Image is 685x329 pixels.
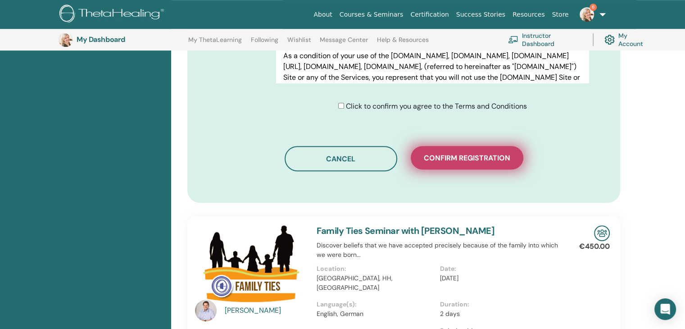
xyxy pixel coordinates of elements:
button: Confirm registration [411,146,523,169]
span: 6 [590,4,597,11]
a: Message Center [320,36,368,50]
p: As a condition of your use of the [DOMAIN_NAME], [DOMAIN_NAME], [DOMAIN_NAME][URL], [DOMAIN_NAME]... [283,50,581,105]
span: Confirm registration [424,153,510,163]
a: Wishlist [287,36,311,50]
a: Following [251,36,278,50]
a: Certification [407,6,452,23]
a: Success Stories [453,6,509,23]
a: Resources [509,6,549,23]
a: Courses & Seminars [336,6,407,23]
a: Family Ties Seminar with [PERSON_NAME] [317,225,494,237]
img: default.jpg [195,300,217,321]
p: [GEOGRAPHIC_DATA], HH, [GEOGRAPHIC_DATA] [317,274,434,292]
a: Help & Resources [377,36,429,50]
div: Open Intercom Messenger [654,298,676,320]
p: Duration: [440,300,558,309]
h3: My Dashboard [77,35,167,44]
img: Family Ties Seminar [195,225,306,302]
a: My Account [604,30,652,50]
p: Location: [317,264,434,274]
img: cog.svg [604,32,615,47]
a: Store [549,6,572,23]
a: My ThetaLearning [188,36,242,50]
p: [DATE] [440,274,558,283]
span: Cancel [326,154,355,164]
img: default.jpg [59,32,73,47]
img: default.jpg [580,7,594,22]
a: [PERSON_NAME] [225,305,308,316]
p: Date: [440,264,558,274]
p: Discover beliefs that we have accepted precisely because of the family into which we were born... [317,241,563,260]
p: €450.00 [579,241,610,252]
a: Instructor Dashboard [508,30,582,50]
img: chalkboard-teacher.svg [508,36,518,43]
button: Cancel [285,146,397,171]
p: Language(s): [317,300,434,309]
a: About [310,6,336,23]
img: In-Person Seminar [594,225,610,241]
p: 2 days [440,309,558,319]
p: English, German [317,309,434,319]
span: Click to confirm you agree to the Terms and Conditions [346,101,527,111]
img: logo.png [59,5,167,25]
